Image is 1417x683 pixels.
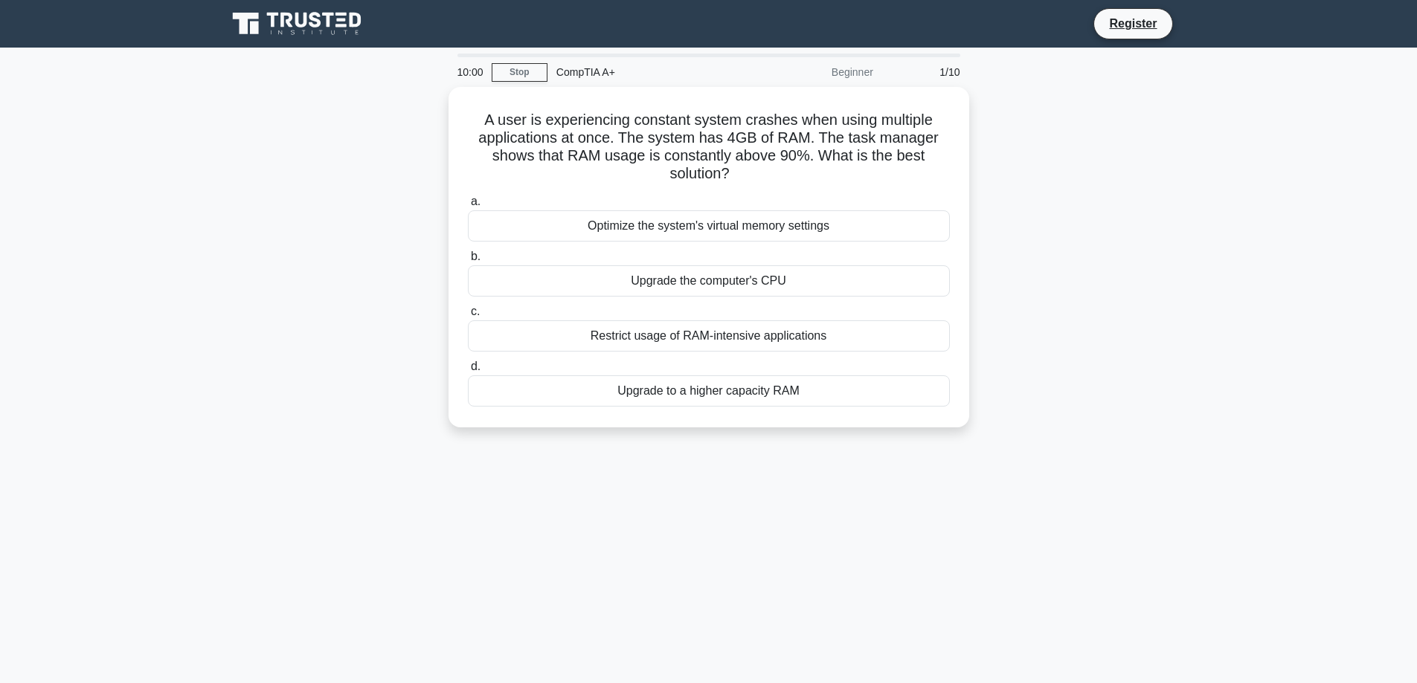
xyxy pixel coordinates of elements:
[471,360,481,372] span: d.
[466,111,951,184] h5: A user is experiencing constant system crashes when using multiple applications at once. The syst...
[468,375,950,407] div: Upgrade to a higher capacity RAM
[471,250,481,262] span: b.
[882,57,969,87] div: 1/10
[471,305,480,317] span: c.
[752,57,882,87] div: Beginner
[468,320,950,352] div: Restrict usage of RAM-intensive applications
[547,57,752,87] div: CompTIA A+
[468,210,950,242] div: Optimize the system's virtual memory settings
[471,195,481,207] span: a.
[449,57,492,87] div: 10:00
[1100,14,1166,33] a: Register
[492,63,547,82] a: Stop
[468,265,950,297] div: Upgrade the computer's CPU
